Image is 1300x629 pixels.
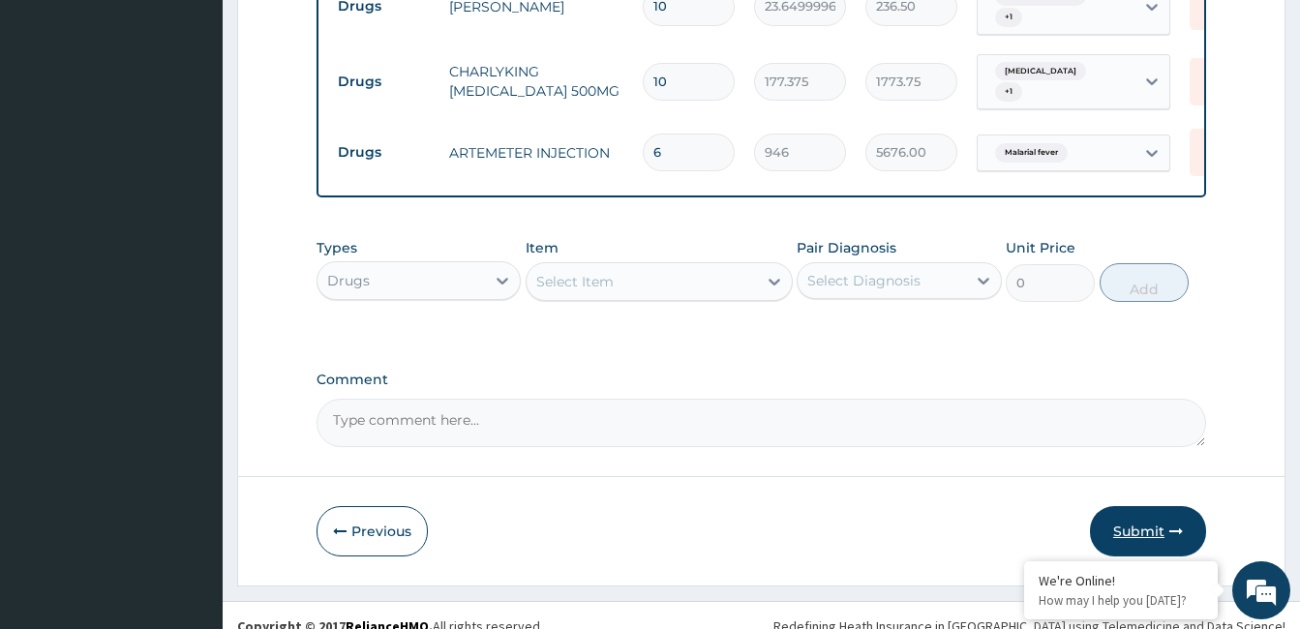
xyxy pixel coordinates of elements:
[1090,506,1206,556] button: Submit
[807,271,921,290] div: Select Diagnosis
[317,372,1206,388] label: Comment
[1100,263,1189,302] button: Add
[439,52,633,110] td: CHARLYKING [MEDICAL_DATA] 500MG
[995,82,1022,102] span: + 1
[328,135,439,170] td: Drugs
[439,134,633,172] td: ARTEMETER INJECTION
[36,97,78,145] img: d_794563401_company_1708531726252_794563401
[995,8,1022,27] span: + 1
[317,240,357,256] label: Types
[101,108,325,134] div: Chat with us now
[317,506,428,556] button: Previous
[1039,572,1203,589] div: We're Online!
[10,422,369,490] textarea: Type your message and hit 'Enter'
[317,10,364,56] div: Minimize live chat window
[995,143,1068,163] span: Malarial fever
[328,64,439,100] td: Drugs
[526,238,559,257] label: Item
[536,272,614,291] div: Select Item
[1006,238,1075,257] label: Unit Price
[327,271,370,290] div: Drugs
[112,191,267,386] span: We're online!
[797,238,896,257] label: Pair Diagnosis
[1039,592,1203,609] p: How may I help you today?
[995,62,1086,81] span: [MEDICAL_DATA]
